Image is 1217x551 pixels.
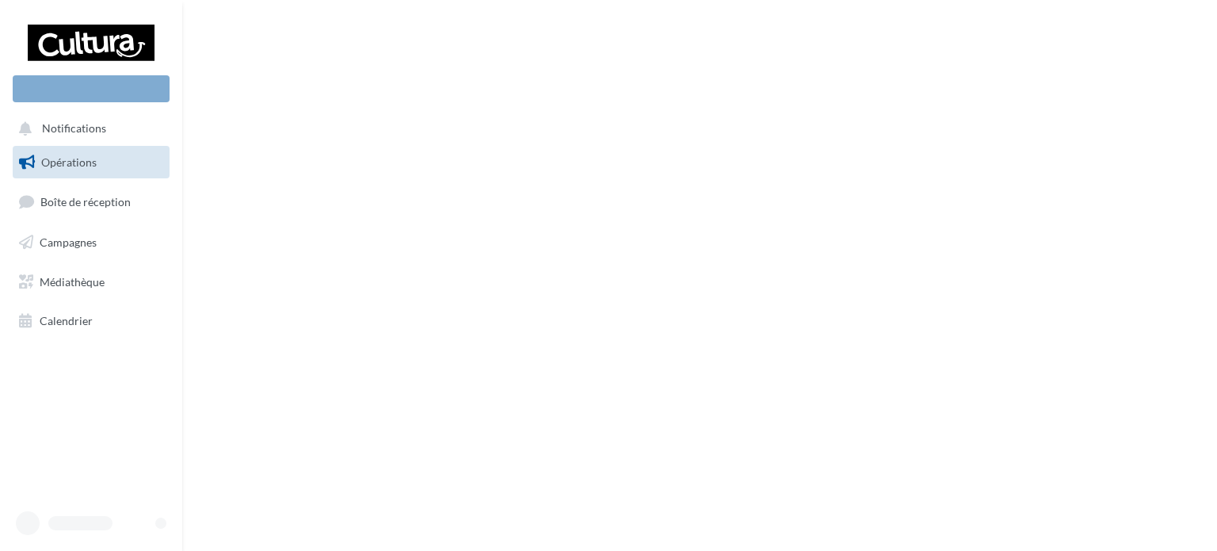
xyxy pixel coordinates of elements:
span: Calendrier [40,314,93,327]
a: Calendrier [10,304,173,338]
span: Opérations [41,155,97,169]
a: Médiathèque [10,266,173,299]
a: Opérations [10,146,173,179]
a: Campagnes [10,226,173,259]
span: Boîte de réception [40,195,131,209]
a: Boîte de réception [10,185,173,219]
div: Nouvelle campagne [13,75,170,102]
span: Notifications [42,122,106,136]
span: Campagnes [40,235,97,249]
span: Médiathèque [40,274,105,288]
